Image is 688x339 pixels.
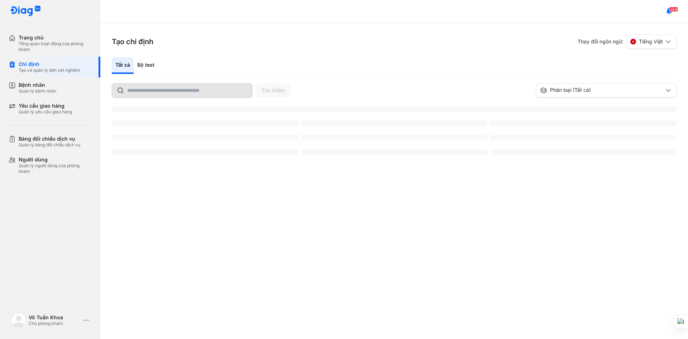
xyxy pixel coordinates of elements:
div: Quản lý bệnh nhân [19,88,56,94]
div: Võ Tuấn Khoa [29,314,80,321]
h3: Tạo chỉ định [112,37,153,47]
span: 454 [669,7,678,12]
span: ‌ [490,135,677,141]
div: Thay đổi ngôn ngữ: [578,34,677,49]
div: Bảng đối chiếu dịch vụ [19,136,80,142]
div: Quản lý bảng đối chiếu dịch vụ [19,142,80,148]
div: Chỉ định [19,61,80,67]
div: Quản lý người dùng của phòng khám [19,163,92,174]
div: Bộ test [134,57,158,74]
span: ‌ [301,121,487,126]
div: Chủ phòng khám [29,321,80,326]
span: ‌ [112,149,298,155]
span: ‌ [490,121,677,126]
span: ‌ [112,106,677,112]
div: Trang chủ [19,34,92,41]
div: Yêu cầu giao hàng [19,103,72,109]
div: Tạo và quản lý đơn xét nghiệm [19,67,80,73]
div: Bệnh nhân [19,82,56,88]
div: Tất cả [112,57,134,74]
img: logo [10,6,41,17]
span: ‌ [112,135,298,141]
span: ‌ [301,135,487,141]
button: Tìm Kiếm [256,83,291,98]
img: logo [11,313,26,328]
span: ‌ [301,149,487,155]
span: ‌ [112,121,298,126]
div: Người dùng [19,156,92,163]
span: ‌ [490,149,677,155]
div: Quản lý yêu cầu giao hàng [19,109,72,115]
div: Tổng quan hoạt động của phòng khám [19,41,92,52]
